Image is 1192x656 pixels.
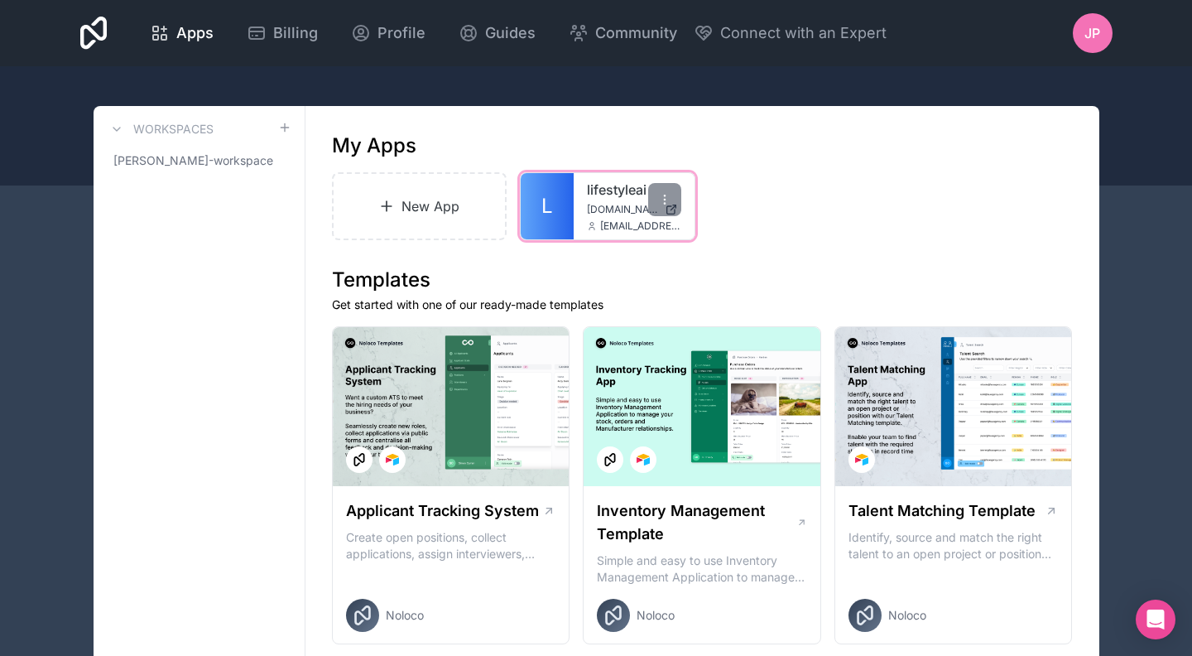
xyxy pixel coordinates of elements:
[888,607,926,624] span: Noloco
[133,121,214,137] h3: Workspaces
[1084,23,1100,43] span: jp
[346,499,539,523] h1: Applicant Tracking System
[521,173,574,239] a: L
[848,499,1036,523] h1: Talent Matching Template
[386,607,424,624] span: Noloco
[541,193,553,219] span: L
[107,119,214,139] a: Workspaces
[113,152,273,169] span: [PERSON_NAME]-workspace
[273,22,318,45] span: Billing
[332,172,507,240] a: New App
[587,203,658,216] span: [DOMAIN_NAME]
[346,529,556,562] p: Create open positions, collect applications, assign interviewers, centralise candidate feedback a...
[587,180,681,200] a: lifestyleai
[176,22,214,45] span: Apps
[332,297,1073,313] p: Get started with one of our ready-made templates
[386,453,399,466] img: Airtable Logo
[107,146,291,176] a: [PERSON_NAME]-workspace
[848,529,1059,562] p: Identify, source and match the right talent to an open project or position with our Talent Matchi...
[1136,600,1175,639] div: Open Intercom Messenger
[855,453,868,466] img: Airtable Logo
[597,499,795,546] h1: Inventory Management Template
[338,15,439,51] a: Profile
[485,22,536,45] span: Guides
[637,453,650,466] img: Airtable Logo
[233,15,331,51] a: Billing
[137,15,227,51] a: Apps
[332,267,1073,293] h1: Templates
[637,607,675,624] span: Noloco
[587,203,681,216] a: [DOMAIN_NAME]
[694,22,887,45] button: Connect with an Expert
[332,133,416,159] h1: My Apps
[595,22,677,45] span: Community
[555,15,690,51] a: Community
[597,552,807,586] p: Simple and easy to use Inventory Management Application to manage your stock, orders and Manufact...
[720,22,887,45] span: Connect with an Expert
[445,15,549,51] a: Guides
[377,22,425,45] span: Profile
[600,219,681,233] span: [EMAIL_ADDRESS][DOMAIN_NAME]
